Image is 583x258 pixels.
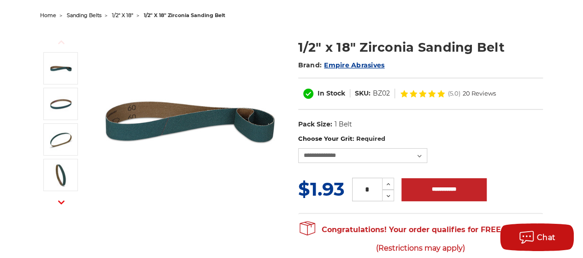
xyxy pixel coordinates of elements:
a: sanding belts [67,12,101,18]
span: (5.0) [448,90,460,96]
button: Previous [50,32,72,52]
a: Empire Abrasives [324,61,384,69]
label: Choose Your Grit: [298,134,543,144]
a: home [40,12,56,18]
small: Required [356,135,385,142]
span: In Stock [318,89,345,97]
img: 1/2" x 18" - Zirconia Sanding Belt [49,163,72,186]
img: 1/2" x 18" Zirconia File Belt [49,57,72,80]
span: (Restrictions may apply) [300,239,541,257]
h1: 1/2" x 18" Zirconia Sanding Belt [298,38,543,56]
span: $1.93 [298,178,345,200]
dt: SKU: [355,89,371,98]
button: Next [50,192,72,212]
img: 1/2" x 18" Sanding Belt Zirc [49,128,72,151]
span: 1/2" x 18" zirconia sanding belt [144,12,225,18]
img: 1/2" x 18" Zirconia Sanding Belt [49,92,72,115]
img: 1/2" x 18" Zirconia File Belt [98,29,282,213]
dd: BZ02 [373,89,390,98]
span: Brand: [298,61,322,69]
span: Congratulations! Your order qualifies for FREE SHIPPING [300,221,541,258]
span: Chat [537,233,556,242]
span: 20 Reviews [463,90,496,96]
dt: Pack Size: [298,120,332,129]
dd: 1 Belt [334,120,352,129]
a: 1/2" x 18" [112,12,133,18]
button: Chat [500,223,574,251]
